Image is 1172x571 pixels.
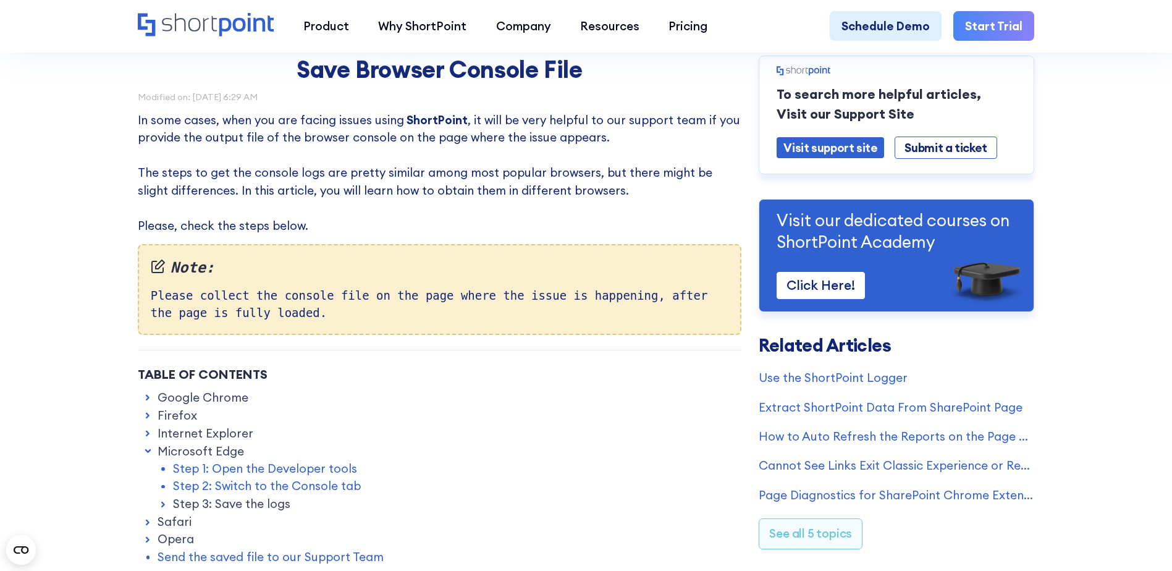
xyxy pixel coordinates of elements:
a: Resources [565,11,654,40]
a: How to Auto Refresh the Reports on the Page Having ShortPoint Power BI Element [759,428,1034,445]
a: Page Diagnostics for SharePoint Chrome Extension Incompatibility [759,486,1034,504]
p: Visit our dedicated courses on ShortPoint Academy [777,209,1016,252]
a: Start Trial [953,11,1034,40]
div: Pricing [668,17,707,35]
a: Google Chrome [158,389,248,406]
a: Safari [158,513,192,530]
a: Internet Explorer [158,425,253,442]
div: Product [303,17,349,35]
p: In some cases, when you are facing issues using , it will be very helpful to our support team if ... [138,111,741,234]
a: Why ShortPoint [364,11,481,40]
div: Why ShortPoint [378,17,466,35]
a: ShortPoint [407,112,468,127]
a: Submit a ticket [895,137,997,159]
a: Use the ShortPoint Logger [759,369,1034,386]
div: Resources [580,17,639,35]
a: Step 2: Switch to the Console tab [173,477,361,494]
a: Click Here! [777,272,865,298]
a: Firefox [158,407,197,424]
h1: Save Browser Console File [208,56,671,83]
a: Pricing [654,11,722,40]
a: Home [138,13,274,38]
a: Company [481,11,565,40]
a: Send the saved file to our Support Team [158,548,384,565]
a: Step 1: Open the Developer tools [173,460,357,477]
a: Opera [158,530,194,548]
a: Product [289,11,363,40]
a: Cannot See Links Exit Classic Experience or Return to Classic SharePoint? [759,457,1034,474]
p: To search more helpful articles, Visit our Support Site [777,85,1016,124]
h3: Related Articles [759,337,1034,354]
iframe: Chat Widget [1110,512,1172,571]
a: Schedule Demo [830,11,942,40]
em: Note: [151,257,728,279]
div: Please collect the console file on the page where the issue is happening, after the page is fully... [138,244,741,334]
a: Visit support site [777,137,884,159]
a: Microsoft Edge [158,442,244,460]
div: Table of Contents [138,365,741,384]
a: Step 3: Save the logs [173,495,290,512]
a: Extract ShortPoint Data From SharePoint Page [759,399,1034,416]
button: Open CMP widget [6,535,36,565]
div: Modified on: [DATE] 6:29 AM [138,93,741,101]
div: Company [496,17,551,35]
a: See all 5 topics [759,518,862,549]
